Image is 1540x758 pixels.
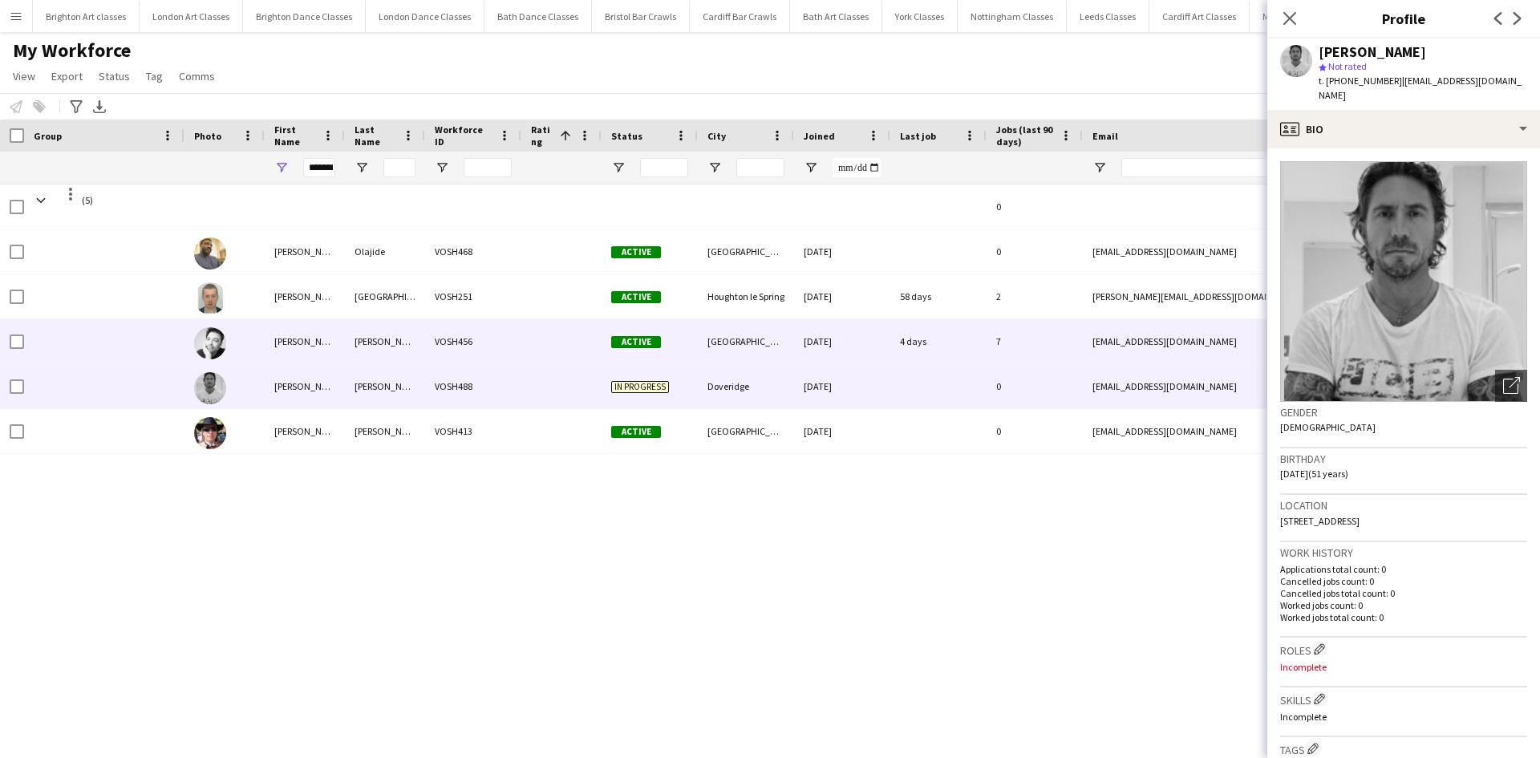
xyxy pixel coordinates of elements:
input: Email Filter Input [1121,158,1394,177]
h3: Location [1280,498,1527,513]
a: Export [45,66,89,87]
span: Export [51,69,83,83]
button: Bristol Bar Crawls [592,1,690,32]
div: [EMAIL_ADDRESS][DOMAIN_NAME] [1083,319,1404,363]
div: [PERSON_NAME] [265,409,345,453]
div: [PERSON_NAME] [265,274,345,318]
h3: Profile [1267,8,1540,29]
img: Richard Borrowdale [194,282,226,314]
p: Worked jobs total count: 0 [1280,611,1527,623]
button: Bath Dance Classes [484,1,592,32]
a: View [6,66,42,87]
h3: Birthday [1280,452,1527,466]
div: [PERSON_NAME] [345,409,425,453]
p: Worked jobs count: 0 [1280,599,1527,611]
h3: Skills [1280,691,1527,707]
button: London Dance Classes [366,1,484,32]
div: 0 [987,229,1083,274]
button: Brighton Art classes [33,1,140,32]
span: | [EMAIL_ADDRESS][DOMAIN_NAME] [1319,75,1522,101]
span: Active [611,336,661,348]
span: Last job [900,130,936,142]
span: View [13,69,35,83]
span: City [707,130,726,142]
button: Open Filter Menu [611,160,626,175]
div: VOSH456 [425,319,521,363]
span: My Workforce [13,39,131,63]
span: Group [34,130,62,142]
span: t. [PHONE_NUMBER] [1319,75,1402,87]
div: [GEOGRAPHIC_DATA] [698,229,794,274]
button: London Art Classes [140,1,243,32]
span: Active [611,291,661,303]
div: 0 [987,184,1083,229]
input: Workforce ID Filter Input [464,158,512,177]
div: [GEOGRAPHIC_DATA] [345,274,425,318]
span: Active [611,246,661,258]
app-action-btn: Advanced filters [67,97,86,116]
button: Cardiff Art Classes [1149,1,1250,32]
input: Joined Filter Input [833,158,881,177]
div: 0 [987,364,1083,408]
button: Bath Art Classes [790,1,882,32]
span: Active [611,426,661,438]
div: [GEOGRAPHIC_DATA] [698,319,794,363]
div: [DATE] [794,364,890,408]
div: VOSH413 [425,409,521,453]
p: Incomplete [1280,711,1527,723]
input: Status Filter Input [640,158,688,177]
button: Brighton Dance Classes [243,1,366,32]
div: Open photos pop-in [1495,370,1527,402]
h3: Gender [1280,405,1527,420]
div: [PERSON_NAME][EMAIL_ADDRESS][DOMAIN_NAME] [1083,274,1404,318]
div: [PERSON_NAME] [265,319,345,363]
img: Richard J Perrotta [194,327,226,359]
p: Cancelled jobs count: 0 [1280,575,1527,587]
div: Doveridge [698,364,794,408]
h3: Work history [1280,545,1527,560]
span: In progress [611,381,669,393]
img: Olaoluwa Richards Olajide [194,237,226,270]
div: [PERSON_NAME] [345,364,425,408]
button: Open Filter Menu [804,160,818,175]
input: Last Name Filter Input [383,158,415,177]
div: [DATE] [794,274,890,318]
button: Open Filter Menu [274,160,289,175]
h3: Roles [1280,641,1527,658]
button: Cardiff Bar Crawls [690,1,790,32]
span: Photo [194,130,221,142]
a: Comms [172,66,221,87]
a: Tag [140,66,169,87]
div: Olajide [345,229,425,274]
button: Open Filter Menu [1092,160,1107,175]
span: [DEMOGRAPHIC_DATA] [1280,421,1376,433]
span: Workforce ID [435,124,492,148]
span: Email [1092,130,1118,142]
p: Cancelled jobs total count: 0 [1280,587,1527,599]
input: First Name Filter Input [303,158,335,177]
div: [EMAIL_ADDRESS][DOMAIN_NAME] [1083,364,1404,408]
span: Rating [531,124,553,148]
div: 58 days [890,274,987,318]
span: [DATE] (51 years) [1280,468,1348,480]
h3: Tags [1280,740,1527,757]
p: Applications total count: 0 [1280,563,1527,575]
button: Nottingham Classes [958,1,1067,32]
button: Manchester Classes [1250,1,1357,32]
button: Open Filter Menu [435,160,449,175]
div: [PERSON_NAME] [345,319,425,363]
div: [PERSON_NAME] [1319,45,1426,59]
img: Crew avatar or photo [1280,161,1527,402]
img: Richard Rushton [194,372,226,404]
img: Richard Whittaker [194,417,226,449]
a: Status [92,66,136,87]
span: Joined [804,130,835,142]
div: Houghton le Spring [698,274,794,318]
span: Tag [146,69,163,83]
div: Bio [1267,110,1540,148]
div: VOSH488 [425,364,521,408]
p: Incomplete [1280,661,1527,673]
div: VOSH251 [425,274,521,318]
div: [DATE] [794,409,890,453]
div: [PERSON_NAME] [265,364,345,408]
